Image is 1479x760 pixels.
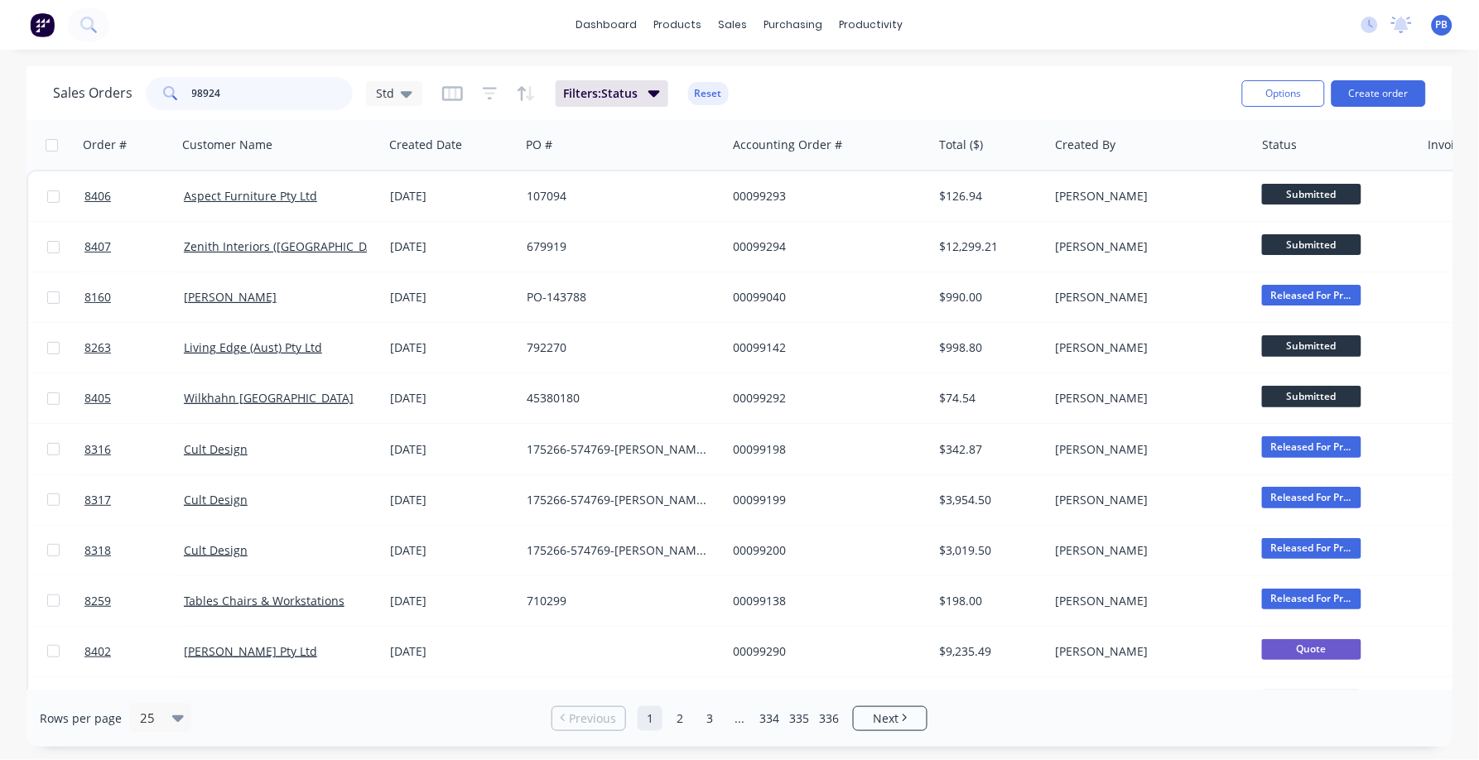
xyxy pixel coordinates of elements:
[84,188,111,204] span: 8406
[390,188,513,204] div: [DATE]
[526,137,552,153] div: PO #
[940,339,1037,356] div: $998.80
[184,238,435,254] a: Zenith Interiors ([GEOGRAPHIC_DATA]) Pty Ltd
[84,593,111,609] span: 8259
[570,710,617,727] span: Previous
[84,222,184,272] a: 8407
[552,710,625,727] a: Previous page
[545,706,934,731] ul: Pagination
[1262,386,1361,406] span: Submitted
[376,84,394,102] span: Std
[688,82,729,105] button: Reset
[556,80,668,107] button: Filters:Status
[697,706,722,731] a: Page 3
[727,706,752,731] a: Jump forward
[757,706,782,731] a: Page 334
[1262,285,1361,305] span: Released For Pr...
[84,339,111,356] span: 8263
[940,593,1037,609] div: $198.00
[733,441,917,458] div: 00099198
[733,542,917,559] div: 00099200
[184,390,354,406] a: Wilkhahn [GEOGRAPHIC_DATA]
[84,542,111,559] span: 8318
[84,373,184,423] a: 8405
[390,643,513,660] div: [DATE]
[831,12,912,37] div: productivity
[756,12,831,37] div: purchasing
[564,85,638,102] span: Filters: Status
[1263,137,1298,153] div: Status
[1056,137,1116,153] div: Created By
[184,289,277,305] a: [PERSON_NAME]
[84,526,184,575] a: 8318
[873,710,898,727] span: Next
[84,425,184,474] a: 8316
[940,542,1037,559] div: $3,019.50
[1332,80,1426,107] button: Create order
[182,137,272,153] div: Customer Name
[84,643,111,660] span: 8402
[390,593,513,609] div: [DATE]
[1055,643,1239,660] div: [PERSON_NAME]
[1055,289,1239,305] div: [PERSON_NAME]
[940,441,1037,458] div: $342.87
[1262,538,1361,559] span: Released For Pr...
[184,492,248,507] a: Cult Design
[184,339,322,355] a: Living Edge (Aust) Pty Ltd
[527,289,711,305] div: PO-143788
[1055,492,1239,508] div: [PERSON_NAME]
[1262,589,1361,609] span: Released For Pr...
[1262,639,1361,660] span: Quote
[192,77,354,110] input: Search...
[1436,17,1448,32] span: PB
[733,390,917,406] div: 00099292
[527,188,711,204] div: 107094
[84,323,184,373] a: 8263
[390,492,513,508] div: [DATE]
[940,643,1037,660] div: $9,235.49
[1055,238,1239,255] div: [PERSON_NAME]
[733,339,917,356] div: 00099142
[83,137,127,153] div: Order #
[527,390,711,406] div: 45380180
[733,593,917,609] div: 00099138
[390,289,513,305] div: [DATE]
[184,542,248,558] a: Cult Design
[1055,339,1239,356] div: [PERSON_NAME]
[1262,487,1361,507] span: Released For Pr...
[84,171,184,221] a: 8406
[733,289,917,305] div: 00099040
[84,441,111,458] span: 8316
[1055,441,1239,458] div: [PERSON_NAME]
[527,492,711,508] div: 175266-574769-[PERSON_NAME] 2
[940,188,1037,204] div: $126.94
[940,137,984,153] div: Total ($)
[527,238,711,255] div: 679919
[84,627,184,676] a: 8402
[940,390,1037,406] div: $74.54
[733,492,917,508] div: 00099199
[1055,542,1239,559] div: [PERSON_NAME]
[84,475,184,525] a: 8317
[527,593,711,609] div: 710299
[40,710,122,727] span: Rows per page
[1055,390,1239,406] div: [PERSON_NAME]
[84,390,111,406] span: 8405
[184,593,344,608] a: Tables Chairs & Workstations
[1262,436,1361,457] span: Released For Pr...
[390,238,513,255] div: [DATE]
[733,238,917,255] div: 00099294
[1262,184,1361,204] span: Submitted
[854,710,927,727] a: Next page
[84,238,111,255] span: 8407
[940,492,1037,508] div: $3,954.50
[940,289,1037,305] div: $990.00
[1262,234,1361,255] span: Submitted
[733,643,917,660] div: 00099290
[817,706,841,731] a: Page 336
[667,706,692,731] a: Page 2
[84,576,184,626] a: 8259
[940,238,1037,255] div: $12,299.21
[638,706,662,731] a: Page 1 is your current page
[30,12,55,37] img: Factory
